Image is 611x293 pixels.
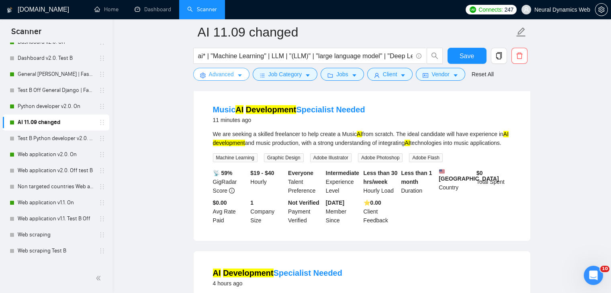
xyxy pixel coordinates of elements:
[584,266,603,285] iframe: Intercom live chat
[253,68,317,81] button: barsJob Categorycaret-down
[427,52,442,59] span: search
[18,259,94,275] a: Design Social\freelance
[249,169,286,195] div: Hourly
[99,119,105,126] span: holder
[213,140,245,146] mark: development
[268,70,302,79] span: Job Category
[595,6,607,13] span: setting
[362,169,400,195] div: Hourly Load
[491,48,507,64] button: copy
[99,232,105,238] span: holder
[491,52,507,59] span: copy
[260,72,265,78] span: bars
[209,70,234,79] span: Advanced
[250,199,253,206] b: 1
[99,167,105,174] span: holder
[439,169,499,182] b: [GEOGRAPHIC_DATA]
[475,169,513,195] div: Total Spent
[5,26,48,43] span: Scanner
[423,72,428,78] span: idcard
[367,68,413,81] button: userClientcaret-down
[223,269,274,277] mark: Development
[448,48,486,64] button: Save
[213,115,365,125] div: 11 minutes ago
[18,130,94,146] a: Test B Python developer v2.0. Off
[18,98,94,114] a: Python developer v2.0. On
[512,52,527,59] span: delete
[213,153,257,162] span: Machine Learning
[478,5,503,14] span: Connects:
[237,72,243,78] span: caret-down
[288,170,313,176] b: Everyone
[405,140,410,146] mark: AI
[374,72,380,78] span: user
[94,6,119,13] a: homeHome
[96,274,104,282] span: double-left
[336,70,348,79] span: Jobs
[321,68,364,81] button: folderJobscaret-down
[324,198,362,225] div: Member Since
[362,198,400,225] div: Client Feedback
[511,48,527,64] button: delete
[211,198,249,225] div: Avg Rate Paid
[401,170,432,185] b: Less than 1 month
[327,72,333,78] span: folder
[193,68,249,81] button: settingAdvancedcaret-down
[523,7,529,12] span: user
[200,72,206,78] span: setting
[399,169,437,195] div: Duration
[357,131,362,137] mark: AI
[213,269,221,277] mark: AI
[235,105,243,114] mark: AI
[213,130,511,147] div: We are seeking a skilled freelancer to help create a Music from scratch. The ideal candidate will...
[7,4,12,16] img: logo
[99,216,105,222] span: holder
[416,68,465,81] button: idcardVendorcaret-down
[326,170,359,176] b: Intermediate
[600,266,609,272] span: 10
[503,131,509,137] mark: AI
[18,50,94,66] a: Dashboard v2.0. Test B
[437,169,475,195] div: Country
[358,153,403,162] span: Adobe Photoshop
[431,70,449,79] span: Vendor
[427,48,443,64] button: search
[99,103,105,110] span: holder
[364,199,381,206] b: ⭐️ 0.00
[18,66,94,82] a: General [PERSON_NAME] | FastAPI v2.0. On
[99,199,105,206] span: holder
[99,248,105,254] span: holder
[18,243,94,259] a: Web scraping Test B
[286,198,324,225] div: Payment Verified
[213,199,227,206] b: $0.00
[213,170,233,176] b: 📡 59%
[211,169,249,195] div: GigRadar Score
[249,198,286,225] div: Company Size
[453,72,458,78] span: caret-down
[476,170,483,176] b: $ 0
[305,72,311,78] span: caret-down
[286,169,324,195] div: Talent Preference
[324,169,362,195] div: Experience Level
[505,5,513,14] span: 247
[246,105,296,114] mark: Development
[351,72,357,78] span: caret-down
[364,170,398,185] b: Less than 30 hrs/week
[198,51,413,61] input: Search Freelance Jobs...
[18,211,94,227] a: Web application v1.1. Test B Off
[18,163,94,179] a: Web application v2.0. Off test B
[416,53,421,59] span: info-circle
[439,169,445,174] img: 🇺🇸
[460,51,474,61] span: Save
[400,72,406,78] span: caret-down
[99,135,105,142] span: holder
[264,153,304,162] span: Graphic Design
[595,6,608,13] a: setting
[99,183,105,190] span: holder
[470,6,476,13] img: upwork-logo.png
[383,70,397,79] span: Client
[229,188,235,193] span: info-circle
[288,199,319,206] b: Not Verified
[99,151,105,158] span: holder
[516,27,526,37] span: edit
